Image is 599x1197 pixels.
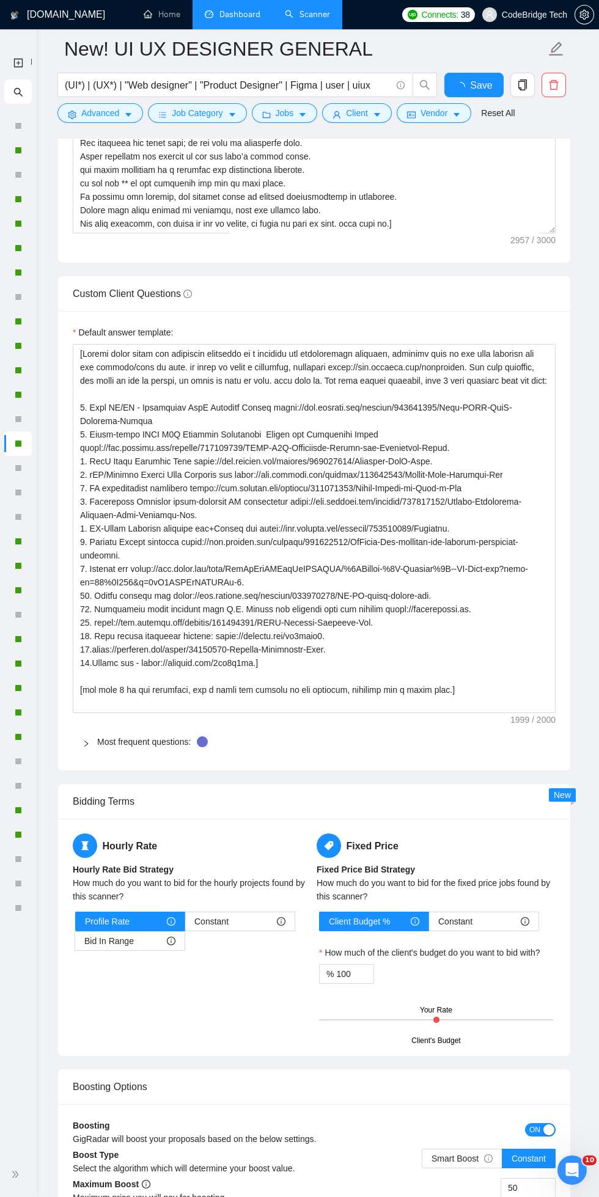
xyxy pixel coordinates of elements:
[411,917,419,926] span: info-circle
[10,5,19,25] img: logo
[73,1121,110,1130] b: Boosting
[397,103,471,123] button: idcardVendorcaret-down
[408,10,417,20] img: upwork-logo.png
[83,740,90,747] span: right
[511,79,534,90] span: copy
[373,110,381,119] span: caret-down
[194,912,229,931] span: Constant
[317,865,415,874] b: Fixed Price Bid Strategy
[228,110,237,119] span: caret-down
[481,106,515,120] a: Reset All
[144,9,180,20] a: homeHome
[183,290,192,298] span: info-circle
[444,73,504,97] button: Save
[73,288,192,299] span: Custom Client Questions
[73,1150,119,1160] b: Boost Type
[13,50,23,75] a: New Scanner
[65,78,391,93] input: Search Freelance Jobs...
[11,1168,23,1181] span: double-right
[73,876,312,903] div: How much do you want to bid for the hourly projects found by this scanner?
[285,9,330,20] a: searchScanner
[124,110,133,119] span: caret-down
[470,78,492,93] span: Save
[73,865,174,874] b: Hourly Rate Bid Strategy
[158,110,167,119] span: bars
[73,1069,556,1104] div: Boosting Options
[336,965,373,983] input: How much of the client's budget do you want to bid with?
[81,106,119,120] span: Advanced
[73,1162,314,1175] div: Select the algorithm which will determine your boost value.
[575,5,594,24] button: setting
[557,1155,587,1185] iframe: Intercom live chat
[582,1155,597,1165] span: 10
[64,34,546,64] input: Scanner name...
[85,912,130,931] span: Profile Rate
[277,917,285,926] span: info-circle
[73,344,556,713] textarea: Default answer template:
[73,833,97,858] span: hourglass
[319,946,540,959] label: How much of the client's budget do you want to bid with?
[413,79,436,90] span: search
[542,79,565,90] span: delete
[421,106,447,120] span: Vendor
[529,1123,540,1137] span: ON
[13,79,23,104] span: search
[4,50,32,75] li: New Scanner
[298,110,307,119] span: caret-down
[317,833,556,858] h5: Fixed Price
[346,106,368,120] span: Client
[73,833,312,858] h5: Hourly Rate
[420,1005,452,1016] div: Your Rate
[4,79,32,920] li: My Scanners
[484,1154,493,1163] span: info-circle
[73,1179,150,1189] b: Maximum Boost
[252,103,318,123] button: folderJobscaret-down
[148,103,246,123] button: barsJob Categorycaret-down
[407,110,416,119] span: idcard
[317,876,556,903] div: How much do you want to bid for the fixed price jobs found by this scanner?
[68,110,76,119] span: setting
[73,326,173,339] label: Default answer template:
[548,41,564,57] span: edit
[542,73,566,97] button: delete
[97,737,191,747] a: Most frequent questions:
[73,1132,435,1146] div: GigRadar will boost your proposals based on the below settings.
[197,736,208,747] div: Tooltip anchor
[455,82,470,92] span: loading
[167,937,175,945] span: info-circle
[452,110,461,119] span: caret-down
[322,103,392,123] button: userClientcaret-down
[432,1154,493,1163] span: Smart Boost
[413,73,437,97] button: search
[73,784,556,819] div: Bidding Terms
[73,728,556,756] div: Most frequent questions:
[461,8,470,21] span: 38
[317,833,341,858] span: tag
[521,917,529,926] span: info-circle
[205,9,260,20] a: dashboardDashboard
[485,10,494,19] span: user
[397,81,405,89] span: info-circle
[575,10,594,20] a: setting
[57,103,143,123] button: settingAdvancedcaret-down
[512,1154,546,1163] span: Constant
[554,790,571,800] span: New
[84,932,134,950] span: Bid In Range
[262,110,271,119] span: folder
[411,1035,460,1047] div: Client's Budget
[329,912,390,931] span: Client Budget %
[276,106,294,120] span: Jobs
[575,10,593,20] span: setting
[172,106,222,120] span: Job Category
[510,73,535,97] button: copy
[167,917,175,926] span: info-circle
[142,1180,150,1188] span: info-circle
[333,110,341,119] span: user
[438,912,472,931] span: Constant
[422,8,458,21] span: Connects:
